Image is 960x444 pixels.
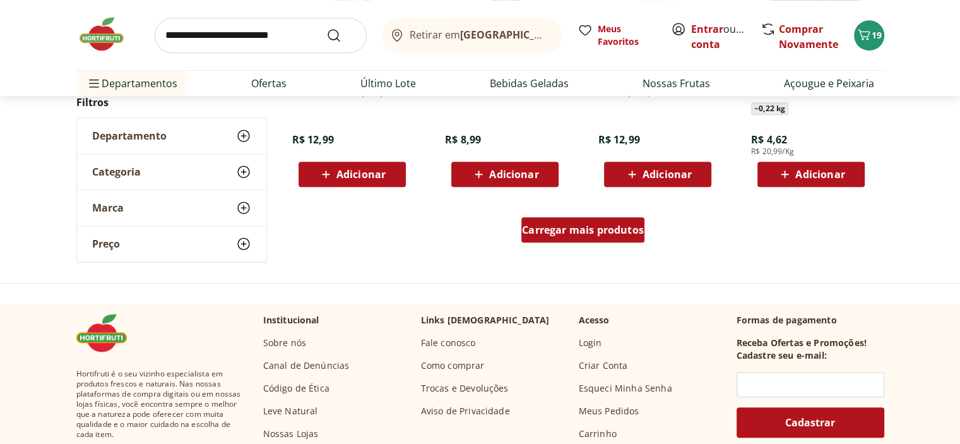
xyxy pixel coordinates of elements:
[92,201,124,214] span: Marca
[421,359,485,372] a: Como comprar
[421,382,509,395] a: Trocas e Devoluções
[784,76,874,91] a: Açougue e Peixaria
[691,22,761,51] a: Criar conta
[292,133,334,147] span: R$ 12,99
[751,133,787,147] span: R$ 4,62
[77,226,266,261] button: Preço
[521,217,644,248] a: Carregar mais produtos
[579,382,672,395] a: Esqueci Minha Senha
[155,18,367,53] input: search
[263,314,319,327] p: Institucional
[421,405,510,417] a: Aviso de Privacidade
[598,133,639,147] span: R$ 12,99
[460,28,673,42] b: [GEOGRAPHIC_DATA]/[GEOGRAPHIC_DATA]
[451,162,559,187] button: Adicionar
[643,169,692,179] span: Adicionar
[737,314,884,327] p: Formas de pagamento
[737,337,867,349] h3: Receba Ofertas e Promoções!
[421,314,550,327] p: Links [DEMOGRAPHIC_DATA]
[643,76,710,91] a: Nossas Frutas
[579,359,628,372] a: Criar Conta
[604,162,711,187] button: Adicionar
[263,337,306,349] a: Sobre nós
[445,133,481,147] span: R$ 8,99
[691,22,723,36] a: Entrar
[92,165,141,178] span: Categoria
[382,18,562,53] button: Retirar em[GEOGRAPHIC_DATA]/[GEOGRAPHIC_DATA]
[360,76,416,91] a: Último Lote
[77,154,266,189] button: Categoria
[410,29,549,40] span: Retirar em
[751,147,794,157] span: R$ 20,99/Kg
[795,169,844,179] span: Adicionar
[751,102,788,115] span: ~ 0,22 kg
[737,407,884,438] button: Cadastrar
[779,22,838,51] a: Comprar Novamente
[299,162,406,187] button: Adicionar
[421,337,476,349] a: Fale conosco
[77,118,266,153] button: Departamento
[77,190,266,225] button: Marca
[579,337,602,349] a: Login
[872,29,882,41] span: 19
[578,23,656,48] a: Meus Favoritos
[737,349,827,362] h3: Cadastre seu e-mail:
[263,382,329,395] a: Código de Ética
[785,417,835,428] span: Cadastrar
[92,129,167,142] span: Departamento
[757,162,865,187] button: Adicionar
[92,237,120,250] span: Preço
[263,405,318,417] a: Leve Natural
[86,68,102,99] button: Menu
[76,314,139,352] img: Hortifruti
[86,68,177,99] span: Departamentos
[76,90,267,115] h2: Filtros
[251,76,287,91] a: Ofertas
[76,15,139,53] img: Hortifruti
[579,314,610,327] p: Acesso
[579,428,617,440] a: Carrinho
[336,169,386,179] span: Adicionar
[76,369,243,440] span: Hortifruti é o seu vizinho especialista em produtos frescos e naturais. Nas nossas plataformas de...
[598,23,656,48] span: Meus Favoritos
[490,76,569,91] a: Bebidas Geladas
[326,28,357,43] button: Submit Search
[489,169,538,179] span: Adicionar
[691,21,747,52] span: ou
[522,225,644,235] span: Carregar mais produtos
[579,405,639,417] a: Meus Pedidos
[854,20,884,51] button: Carrinho
[263,359,350,372] a: Canal de Denúncias
[263,428,319,440] a: Nossas Lojas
